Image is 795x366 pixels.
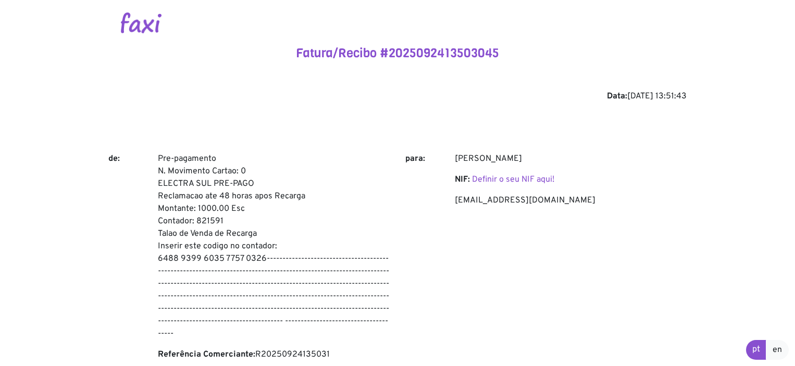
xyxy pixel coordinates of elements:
[158,349,255,360] b: Referência Comerciante:
[455,153,687,165] p: [PERSON_NAME]
[108,90,687,103] div: [DATE] 13:51:43
[766,340,789,360] a: en
[455,194,687,207] p: [EMAIL_ADDRESS][DOMAIN_NAME]
[455,174,470,185] b: NIF:
[158,348,390,361] p: R20250924135031
[108,154,120,164] b: de:
[158,153,390,340] p: Pre-pagamento N. Movimento Cartao: 0 ELECTRA SUL PRE-PAGO Reclamacao ate 48 horas apos Recarga Mo...
[607,91,627,102] b: Data:
[405,154,425,164] b: para:
[472,174,554,185] a: Definir o seu NIF aqui!
[746,340,766,360] a: pt
[108,46,687,61] h4: Fatura/Recibo #2025092413503045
